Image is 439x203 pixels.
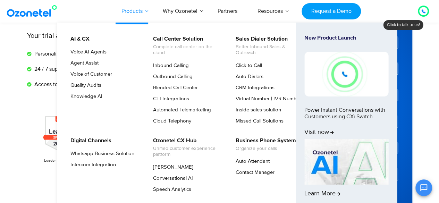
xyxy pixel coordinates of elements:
[149,185,192,194] a: Speech Analytics
[304,139,388,198] a: Learn More
[33,50,95,58] span: Personalized onboarding
[66,81,102,90] a: Quality Audits
[149,84,199,92] a: Blended Call Center
[66,150,135,158] a: Whatsapp Business Solution
[304,35,388,136] a: New Product LaunchPower Instant Conversations with Customers using CXi SwitchVisit now
[33,65,68,73] span: 24 / 7 support
[33,80,109,88] span: Access to all premium features
[415,179,432,196] button: Open chat
[153,146,221,158] span: Unified customer experience platform
[66,136,112,145] a: Digital Channels
[66,92,103,101] a: Knowledge AI
[231,157,271,166] a: Auto Attendant
[66,59,100,67] a: Agent Assist
[149,95,190,103] a: CTI Integrations
[231,106,282,114] a: Inside sales solution
[153,44,221,56] span: Complete call center on the cloud
[66,161,117,169] a: Intercom Integration
[31,158,86,164] p: Leader in [DATE]
[149,106,212,114] a: Automated Telemarketing
[231,35,305,57] a: Sales Dialer SolutionBetter Inbound Sales & Outreach
[304,52,388,96] img: New-Project-17.png
[231,84,276,92] a: CRM Integrations
[66,48,108,56] a: Voice AI Agents
[231,168,276,177] a: Contact Manager
[231,117,285,125] a: Missed Call Solutions
[231,136,297,153] a: Business Phone SystemOrganize your calls
[231,61,263,70] a: Click to Call
[236,146,296,152] span: Organize your calls
[66,70,113,78] a: Voice of Customer
[231,73,264,81] a: Auto Dialers
[149,174,194,183] a: Conversational AI
[149,35,222,57] a: Call Center SolutionComplete call center on the cloud
[149,117,192,125] a: Cloud Telephony
[66,35,91,43] a: AI & CX
[231,95,302,103] a: Virtual Number | IVR Number
[27,31,168,41] p: Your trial account includes:
[149,73,194,81] a: Outbound Calling
[304,139,388,185] img: AI
[149,163,194,171] a: [PERSON_NAME]
[149,61,190,70] a: Inbound Calling
[149,136,222,159] a: Ozonetel CX HubUnified customer experience platform
[236,44,304,56] span: Better Inbound Sales & Outreach
[302,3,361,19] a: Request a Demo
[304,129,334,136] span: Visit now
